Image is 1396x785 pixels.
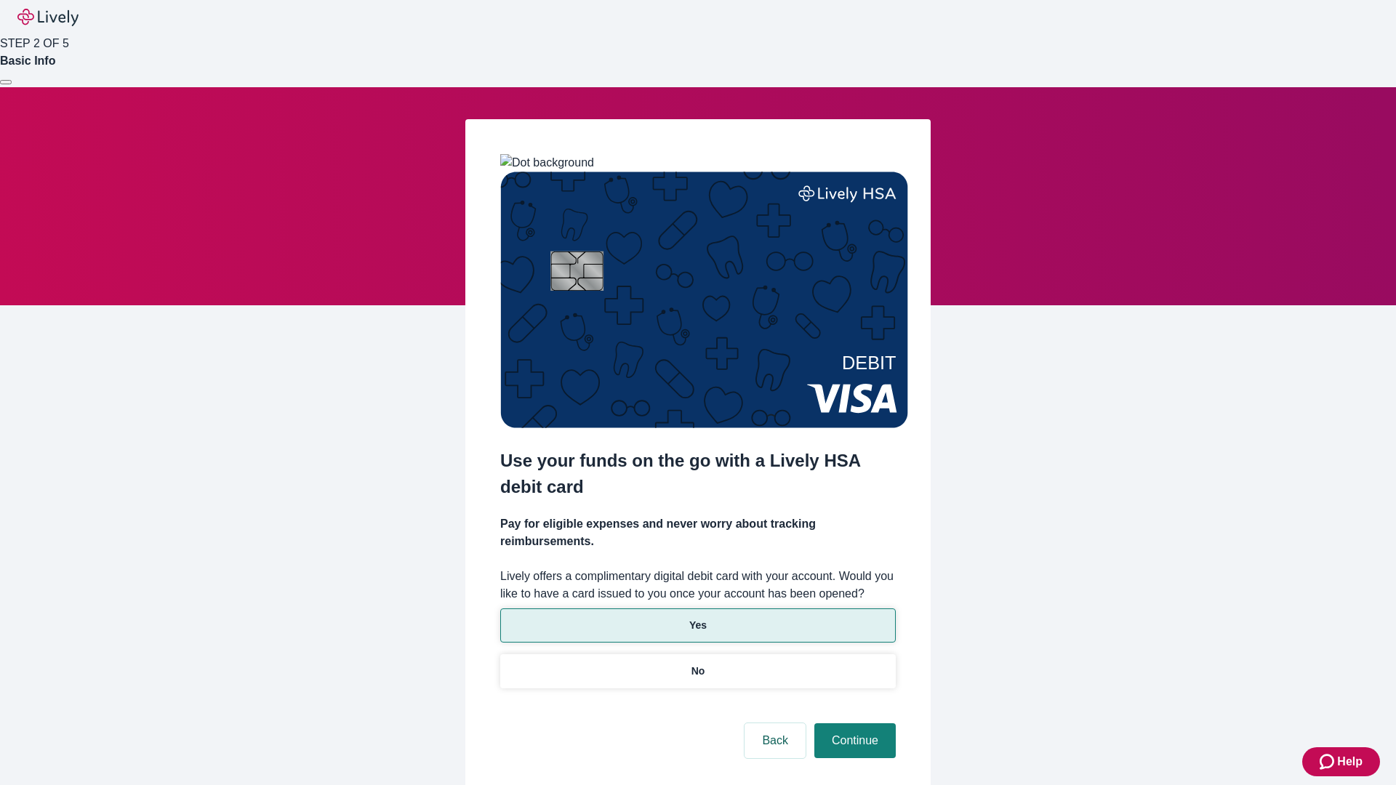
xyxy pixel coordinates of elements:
[691,664,705,679] p: No
[500,515,896,550] h4: Pay for eligible expenses and never worry about tracking reimbursements.
[500,608,896,643] button: Yes
[500,172,908,428] img: Debit card
[1302,747,1380,776] button: Zendesk support iconHelp
[500,154,594,172] img: Dot background
[500,448,896,500] h2: Use your funds on the go with a Lively HSA debit card
[814,723,896,758] button: Continue
[17,9,79,26] img: Lively
[500,654,896,688] button: No
[689,618,707,633] p: Yes
[745,723,806,758] button: Back
[500,568,896,603] label: Lively offers a complimentary digital debit card with your account. Would you like to have a card...
[1320,753,1337,770] svg: Zendesk support icon
[1337,753,1363,770] span: Help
